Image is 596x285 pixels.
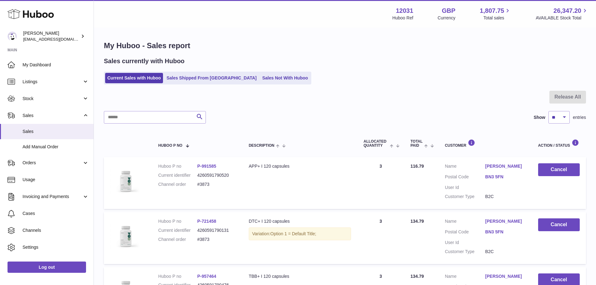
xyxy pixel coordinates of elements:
a: Sales Shipped From [GEOGRAPHIC_DATA] [164,73,259,83]
dt: Name [445,273,485,281]
a: P-991585 [197,164,216,169]
span: Option 1 = Default Title; [270,231,316,236]
dt: Channel order [158,237,197,242]
span: 134.79 [410,219,424,224]
dt: Huboo P no [158,273,197,279]
dt: Customer Type [445,194,485,200]
dt: Postal Code [445,229,485,237]
dd: B2C [485,249,526,255]
dt: Name [445,218,485,226]
dt: Postal Code [445,174,485,181]
div: Huboo Ref [392,15,413,21]
dt: Current identifier [158,172,197,178]
div: APP+ I 120 capsules [249,163,351,169]
img: 120311718620566.jpg [110,218,141,250]
img: 120311718617736.jpg [110,163,141,195]
div: Currency [438,15,456,21]
span: Listings [23,79,82,85]
span: ALLOCATED Quantity [364,140,388,148]
strong: 12031 [396,7,413,15]
span: Usage [23,177,89,183]
div: Action / Status [538,139,580,148]
dt: Huboo P no [158,163,197,169]
dd: #3873 [197,237,236,242]
span: entries [573,115,586,120]
a: [PERSON_NAME] [485,273,526,279]
a: BN3 5FN [485,229,526,235]
div: Customer [445,139,526,148]
a: Sales Not With Huboo [260,73,310,83]
h2: Sales currently with Huboo [104,57,185,65]
span: Total sales [483,15,511,21]
dt: Huboo P no [158,218,197,224]
td: 3 [357,212,404,264]
span: Description [249,144,274,148]
a: BN3 5FN [485,174,526,180]
div: [PERSON_NAME] [23,30,79,42]
span: Stock [23,96,82,102]
img: internalAdmin-12031@internal.huboo.com [8,32,17,41]
a: Log out [8,262,86,273]
span: Cases [23,211,89,216]
span: Huboo P no [158,144,182,148]
dt: Customer Type [445,249,485,255]
span: [EMAIL_ADDRESS][DOMAIN_NAME] [23,37,92,42]
span: Sales [23,113,82,119]
span: 116.79 [410,164,424,169]
dt: Current identifier [158,227,197,233]
a: 26,347.20 AVAILABLE Stock Total [536,7,588,21]
a: 1,807.75 Total sales [480,7,512,21]
div: DTC+ I 120 capsules [249,218,351,224]
span: Sales [23,129,89,135]
a: Current Sales with Huboo [105,73,163,83]
a: P-721458 [197,219,216,224]
dt: User Id [445,185,485,191]
span: Add Manual Order [23,144,89,150]
span: Channels [23,227,89,233]
dt: Name [445,163,485,171]
dt: User Id [445,240,485,246]
span: Total paid [410,140,423,148]
span: Orders [23,160,82,166]
span: Settings [23,244,89,250]
dt: Channel order [158,181,197,187]
span: My Dashboard [23,62,89,68]
dd: 4260591790131 [197,227,236,233]
span: 1,807.75 [480,7,504,15]
button: Cancel [538,163,580,176]
a: P-957464 [197,274,216,279]
a: [PERSON_NAME] [485,163,526,169]
span: 134.79 [410,274,424,279]
label: Show [534,115,545,120]
span: 26,347.20 [553,7,581,15]
td: 3 [357,157,404,209]
span: AVAILABLE Stock Total [536,15,588,21]
dd: #3873 [197,181,236,187]
span: Invoicing and Payments [23,194,82,200]
div: TBB+ I 120 capsules [249,273,351,279]
dd: B2C [485,194,526,200]
dd: 4260591790520 [197,172,236,178]
button: Cancel [538,218,580,231]
a: [PERSON_NAME] [485,218,526,224]
strong: GBP [442,7,455,15]
h1: My Huboo - Sales report [104,41,586,51]
div: Variation: [249,227,351,240]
